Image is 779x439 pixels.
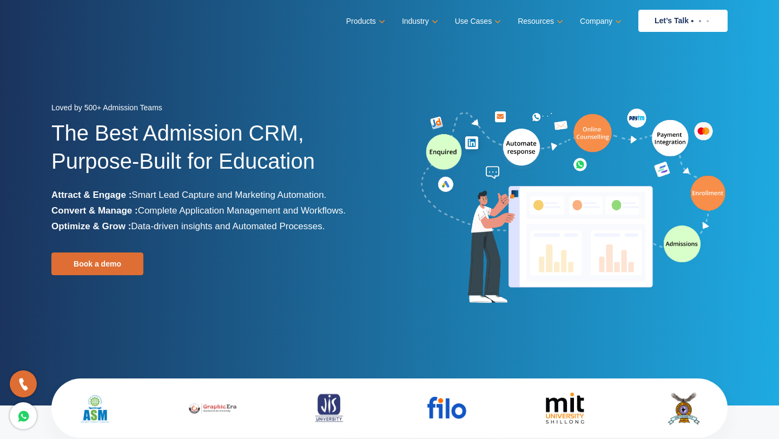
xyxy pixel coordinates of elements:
b: Optimize & Grow : [51,221,131,231]
a: Book a demo [51,252,143,275]
a: Industry [402,14,436,29]
span: Complete Application Management and Workflows. [138,205,346,216]
a: Resources [518,14,561,29]
h1: The Best Admission CRM, Purpose-Built for Education [51,119,381,187]
a: Use Cases [455,14,499,29]
div: Loved by 500+ Admission Teams [51,100,381,119]
img: admission-software-home-page-header [419,106,728,308]
a: Company [580,14,619,29]
b: Attract & Engage : [51,190,131,200]
b: Convert & Manage : [51,205,138,216]
span: Data-driven insights and Automated Processes. [131,221,325,231]
a: Let’s Talk [638,10,728,32]
a: Products [346,14,383,29]
span: Smart Lead Capture and Marketing Automation. [131,190,326,200]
